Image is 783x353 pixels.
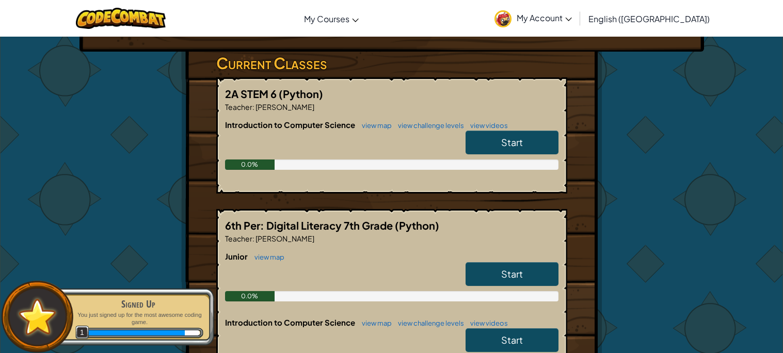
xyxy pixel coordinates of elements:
[225,234,252,243] span: Teacher
[299,5,364,33] a: My Courses
[393,121,464,130] a: view challenge levels
[465,319,508,327] a: view videos
[357,121,392,130] a: view map
[216,52,567,75] h3: Current Classes
[254,234,314,243] span: [PERSON_NAME]
[501,268,523,280] span: Start
[501,334,523,346] span: Start
[357,319,392,327] a: view map
[249,253,284,261] a: view map
[73,311,203,326] p: You just signed up for the most awesome coding game.
[76,8,166,29] img: CodeCombat logo
[225,102,252,111] span: Teacher
[225,251,249,261] span: Junior
[225,291,275,301] div: 0.0%
[304,13,349,24] span: My Courses
[588,13,710,24] span: English ([GEOGRAPHIC_DATA])
[393,319,464,327] a: view challenge levels
[87,330,185,335] div: 20 XP earned
[185,330,200,335] div: 3 XP until level 2
[395,219,439,232] span: (Python)
[583,5,715,33] a: English ([GEOGRAPHIC_DATA])
[225,317,357,327] span: Introduction to Computer Science
[517,12,572,23] span: My Account
[252,102,254,111] span: :
[225,87,279,100] span: 2A STEM 6
[73,297,203,311] div: Signed Up
[279,87,323,100] span: (Python)
[254,102,314,111] span: [PERSON_NAME]
[494,10,512,27] img: avatar
[225,219,395,232] span: 6th Per: Digital Literacy 7th Grade
[75,326,89,340] span: 1
[501,136,523,148] span: Start
[225,120,357,130] span: Introduction to Computer Science
[489,2,577,35] a: My Account
[465,121,508,130] a: view videos
[225,159,275,170] div: 0.0%
[14,294,61,340] img: default.png
[252,234,254,243] span: :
